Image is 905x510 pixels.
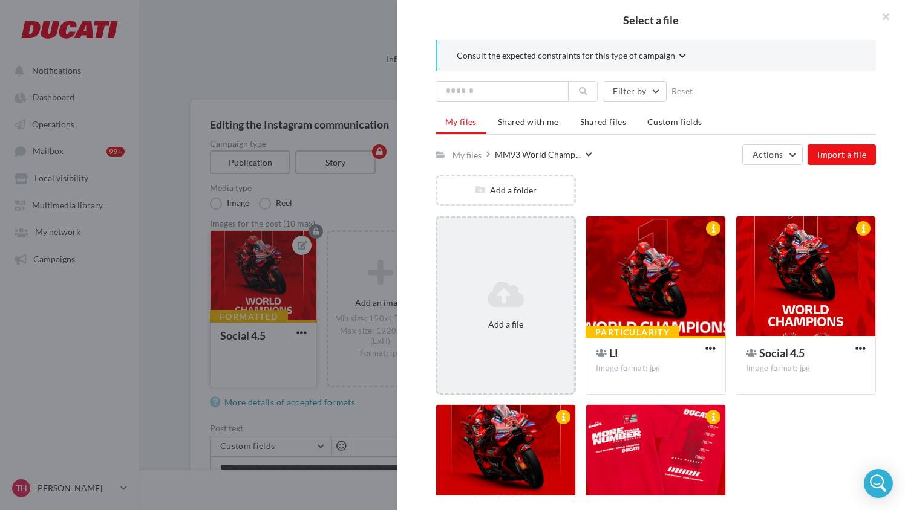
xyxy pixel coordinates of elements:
[808,144,876,165] button: Import a file
[457,50,675,61] span: Consult the expected constraints for this type of campaign
[445,117,477,127] span: My files
[442,318,569,330] div: Add a file
[647,117,702,127] span: Custom fields
[586,326,679,339] div: Particularity
[753,149,783,160] span: Actions
[742,144,803,165] button: Actions
[452,149,482,161] div: My files
[495,149,581,160] span: MM93 World Champ...
[596,363,716,374] div: Image format: jpg
[759,346,805,360] span: Social 4.5
[580,117,626,127] span: Shared files
[864,469,893,498] div: Open Intercom Messenger
[746,363,866,374] div: Image format: jpg
[498,117,559,127] span: Shared with me
[817,149,866,160] span: Import a file
[609,346,618,360] span: LI
[437,184,574,196] div: Add a folder
[603,81,666,102] button: Filter by
[457,50,686,64] button: Consult the expected constraints for this type of campaign
[667,84,698,98] button: Reset
[416,15,886,25] h2: Select a file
